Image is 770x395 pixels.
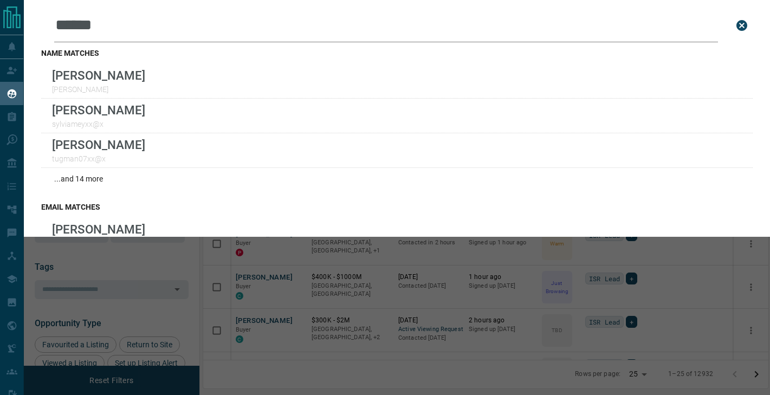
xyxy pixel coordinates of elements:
[52,120,145,128] p: sylviameyxx@x
[52,85,145,94] p: [PERSON_NAME]
[52,68,145,82] p: [PERSON_NAME]
[52,154,145,163] p: tugman07xx@x
[52,138,145,152] p: [PERSON_NAME]
[41,49,753,57] h3: name matches
[52,103,145,117] p: [PERSON_NAME]
[731,15,753,36] button: close search bar
[41,203,753,211] h3: email matches
[52,222,145,236] p: [PERSON_NAME]
[41,168,753,190] div: ...and 14 more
